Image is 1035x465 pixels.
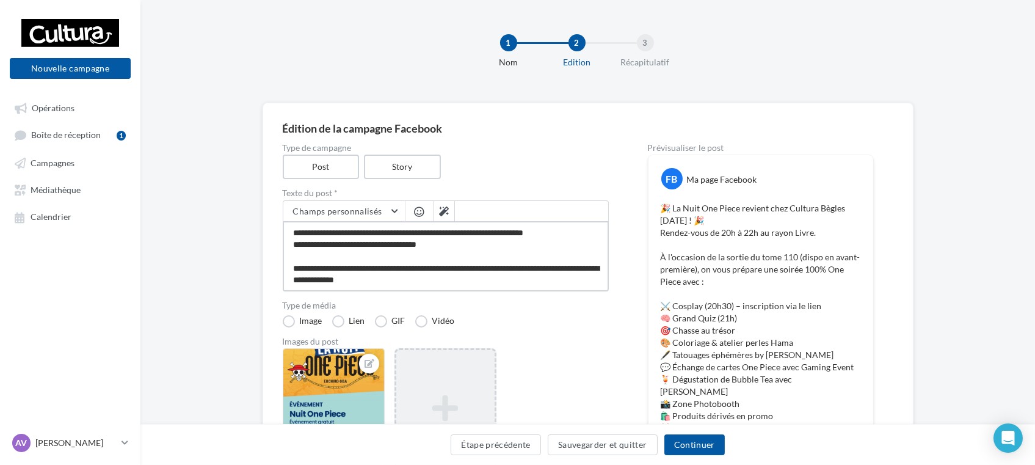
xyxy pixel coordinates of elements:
span: Champs personnalisés [293,206,382,216]
span: Opérations [32,103,74,113]
div: Images du post [283,337,609,346]
div: Edition [538,56,616,68]
div: Open Intercom Messenger [993,423,1023,453]
span: Calendrier [31,212,71,222]
a: Campagnes [7,152,133,174]
div: Ma page Facebook [687,174,757,186]
div: Édition de la campagne Facebook [283,123,893,134]
button: Champs personnalisés [283,201,405,222]
div: FB [661,168,683,189]
a: Boîte de réception1 [7,123,133,146]
span: Campagnes [31,158,74,168]
button: Nouvelle campagne [10,58,131,79]
span: AV [16,437,27,449]
button: Continuer [664,434,725,455]
label: Lien [332,315,365,328]
a: Opérations [7,97,133,119]
div: Nom [470,56,548,68]
div: 1 [117,131,126,141]
button: Étape précédente [451,434,541,455]
label: Type de média [283,301,609,310]
label: Image [283,315,322,328]
p: [PERSON_NAME] [35,437,117,449]
label: Vidéo [415,315,455,328]
label: Post [283,155,360,179]
div: 3 [637,34,654,51]
label: Story [364,155,441,179]
label: GIF [375,315,405,328]
a: Calendrier [7,205,133,227]
span: Boîte de réception [31,130,101,141]
label: Texte du post * [283,189,609,197]
label: Type de campagne [283,144,609,152]
div: Récapitulatif [606,56,685,68]
a: AV [PERSON_NAME] [10,431,131,455]
button: Sauvegarder et quitter [548,434,658,455]
div: Prévisualiser le post [648,144,874,152]
span: Médiathèque [31,185,81,195]
div: 1 [500,34,517,51]
a: Médiathèque [7,178,133,200]
div: 2 [568,34,586,51]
